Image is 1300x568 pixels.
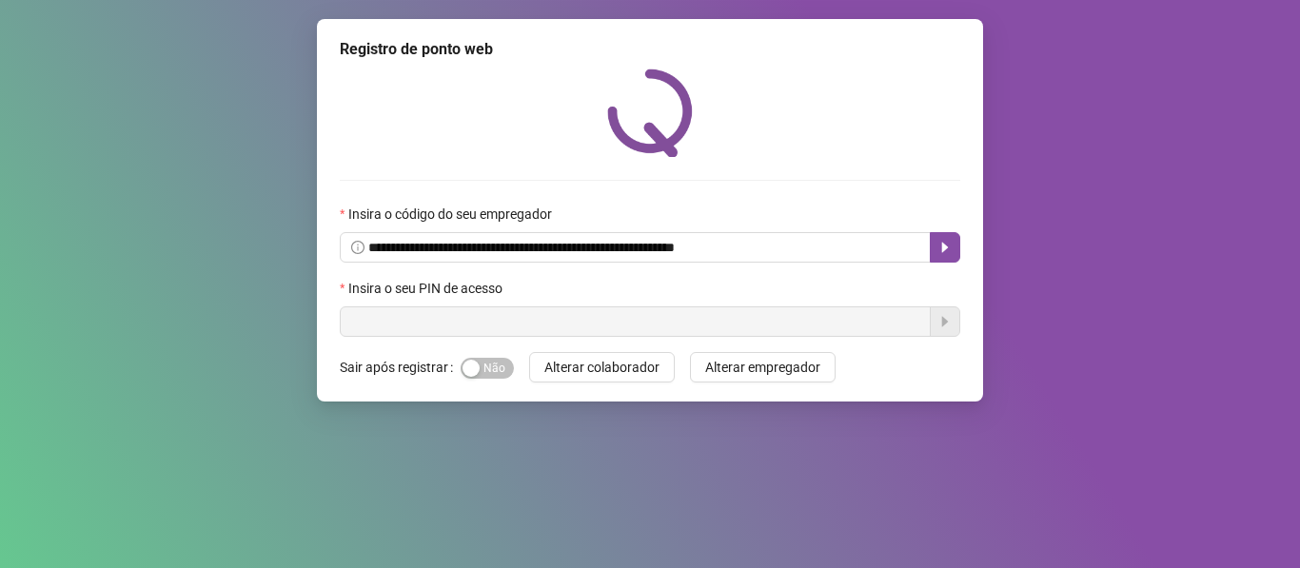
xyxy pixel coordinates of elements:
button: Alterar colaborador [529,352,675,382]
span: caret-right [937,240,953,255]
span: Alterar empregador [705,357,820,378]
label: Insira o seu PIN de acesso [340,278,515,299]
span: Alterar colaborador [544,357,660,378]
div: Registro de ponto web [340,38,960,61]
label: Insira o código do seu empregador [340,204,564,225]
img: QRPoint [607,69,693,157]
label: Sair após registrar [340,352,461,382]
span: info-circle [351,241,364,254]
button: Alterar empregador [690,352,836,382]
